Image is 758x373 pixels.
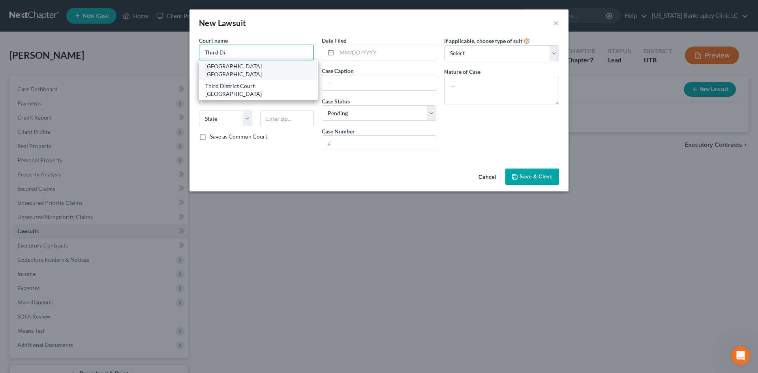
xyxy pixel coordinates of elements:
span: Court name [199,37,228,44]
span: New [199,18,216,28]
input: -- [322,75,436,90]
div: Lindsey says… [6,197,152,246]
input: Search court by name... [199,45,314,60]
span: Case Status [322,98,350,105]
div: Evelyn says… [6,143,152,197]
img: Profile image for Lindsey [23,4,35,17]
iframe: Intercom live chat [731,346,750,365]
b: Who are you filing the Prefiling Credit Counseling Agency Briefing Certificate for? option. at wh... [13,66,122,96]
b: Select the Party: [13,55,65,61]
div: in the original event code. It only seems to appear when your select that code in a post petition... [13,101,123,132]
span: Save & Close [520,173,553,180]
div: Yes, that's what I noticed too. It's so odd. It only started doing it the last week I believe. It... [28,143,152,191]
button: Send a message… [135,255,148,268]
button: Emoji picker [12,259,19,265]
div: [GEOGRAPHIC_DATA] [GEOGRAPHIC_DATA] [205,62,311,78]
div: Close [139,3,153,17]
button: Save & Close [505,169,559,185]
input: Enter zip... [260,111,313,126]
div: It sounds like you are assembling everything correctly. I am going to check with the team to see ... [13,202,123,241]
button: × [553,18,559,28]
div: Third District Court [GEOGRAPHIC_DATA] [205,82,311,98]
textarea: Message… [7,242,151,255]
h1: [PERSON_NAME] [38,4,90,10]
label: Save as Common Court [210,133,267,141]
button: Gif picker [25,259,31,265]
button: Cancel [472,169,502,185]
label: Date Filed [322,36,347,45]
label: Case Caption [322,67,354,75]
label: Case Number [322,127,355,135]
button: go back [5,3,20,18]
div: It sounds like you are assembling everything correctly. I am going to check with the team to see ... [6,197,129,246]
p: Active [38,10,54,18]
input: # [322,136,436,151]
span: Lawsuit [218,18,246,28]
button: Home [124,3,139,18]
label: Nature of Case [444,67,480,76]
label: If applicable, choose type of suit [444,37,522,45]
input: MM/DD/YYYY [337,45,436,60]
button: Upload attachment [38,259,44,265]
div: Yes, that's what I noticed too. It's so odd. It only started doing it the last week I believe. It... [35,148,145,186]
